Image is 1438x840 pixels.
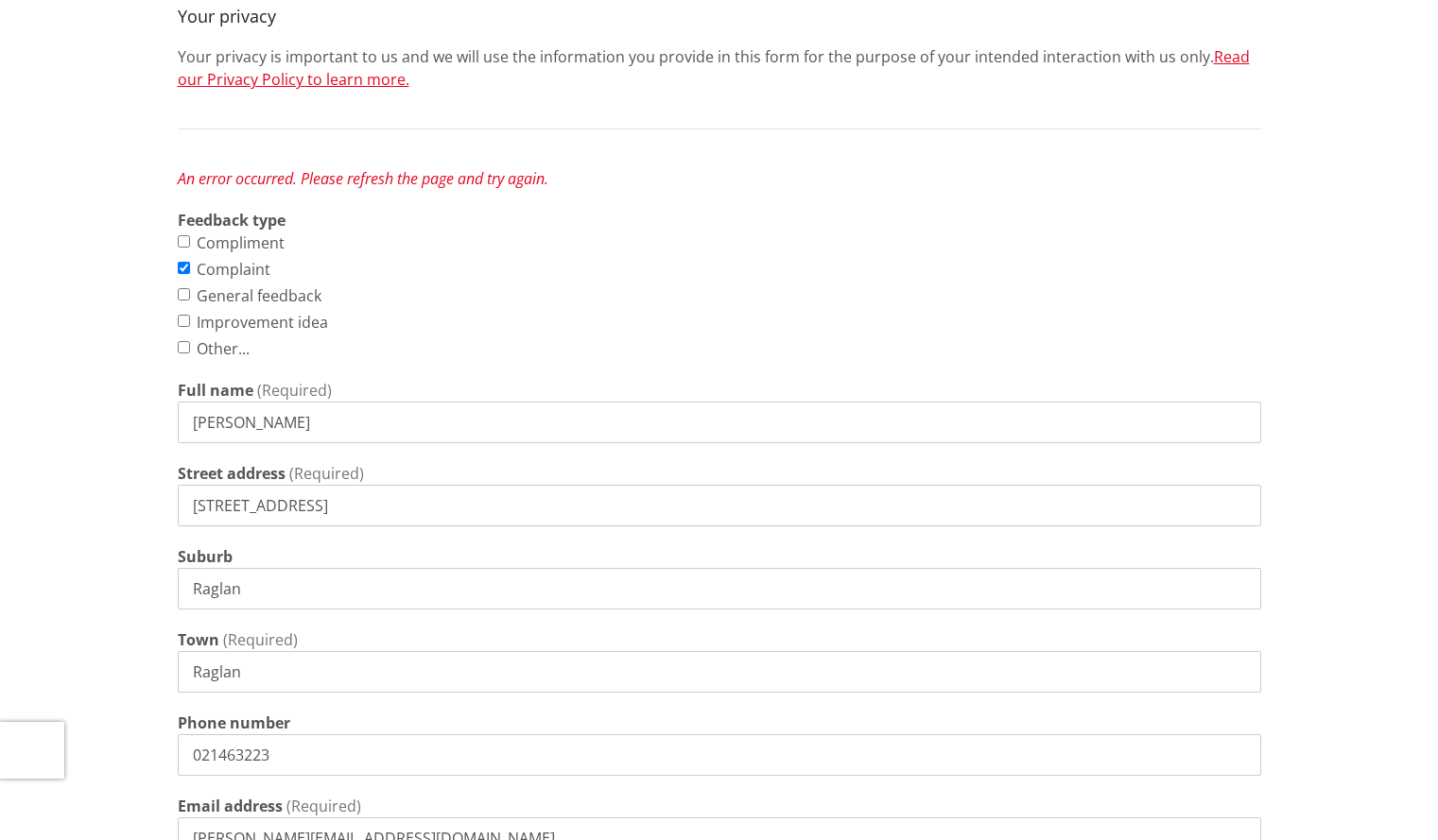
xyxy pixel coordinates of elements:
[178,379,253,402] label: Full name
[178,7,1261,27] h4: Your privacy
[178,545,233,568] label: Suburb
[289,463,364,484] span: (Required)
[178,209,286,231] strong: Feedback type
[178,45,1261,91] p: Your privacy is important to us and we will use the information you provide in this form for the ...
[178,462,286,485] label: Street address
[178,795,283,817] label: Email address
[197,231,285,254] label: Compliment
[178,167,1261,190] div: An error occurred. Please refresh the page and try again.
[178,734,1261,776] input: e.g. 0800 492 452
[1351,761,1419,829] iframe: Messenger Launcher
[223,629,298,650] span: (Required)
[286,796,361,816] span: (Required)
[197,311,328,334] label: Improvement idea
[178,711,290,734] label: Phone number
[197,284,321,307] label: General feedback
[197,337,250,360] label: Other...
[197,258,270,281] label: Complaint
[178,628,219,651] label: Town
[257,380,332,401] span: (Required)
[178,46,1250,90] a: Read our Privacy Policy to learn more.
[178,402,1261,443] input: e.g. John Smith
